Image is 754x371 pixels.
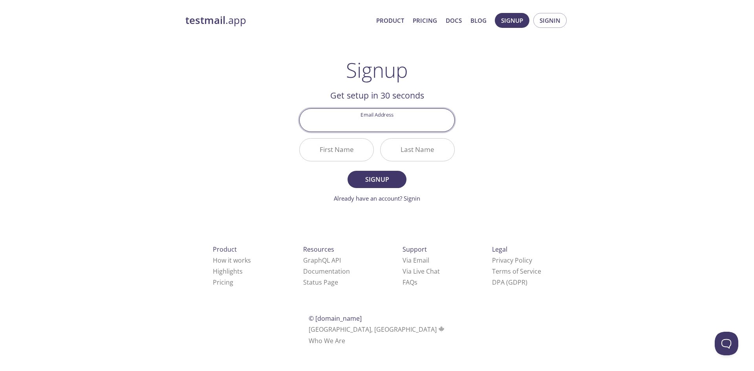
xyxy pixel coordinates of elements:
[185,13,225,27] strong: testmail
[492,278,527,287] a: DPA (GDPR)
[356,174,398,185] span: Signup
[299,89,455,102] h2: Get setup in 30 seconds
[376,15,404,26] a: Product
[334,194,420,202] a: Already have an account? Signin
[303,245,334,254] span: Resources
[185,14,370,27] a: testmail.app
[715,332,738,355] iframe: Help Scout Beacon - Open
[213,267,243,276] a: Highlights
[403,267,440,276] a: Via Live Chat
[303,267,350,276] a: Documentation
[303,256,341,265] a: GraphQL API
[533,13,567,28] button: Signin
[492,245,507,254] span: Legal
[446,15,462,26] a: Docs
[346,58,408,82] h1: Signup
[309,325,446,334] span: [GEOGRAPHIC_DATA], [GEOGRAPHIC_DATA]
[309,314,362,323] span: © [DOMAIN_NAME]
[403,278,417,287] a: FAQ
[213,256,251,265] a: How it works
[413,15,437,26] a: Pricing
[213,245,237,254] span: Product
[492,256,532,265] a: Privacy Policy
[213,278,233,287] a: Pricing
[403,245,427,254] span: Support
[303,278,338,287] a: Status Page
[470,15,487,26] a: Blog
[309,336,345,345] a: Who We Are
[501,15,523,26] span: Signup
[492,267,541,276] a: Terms of Service
[414,278,417,287] span: s
[495,13,529,28] button: Signup
[403,256,429,265] a: Via Email
[348,171,406,188] button: Signup
[540,15,560,26] span: Signin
